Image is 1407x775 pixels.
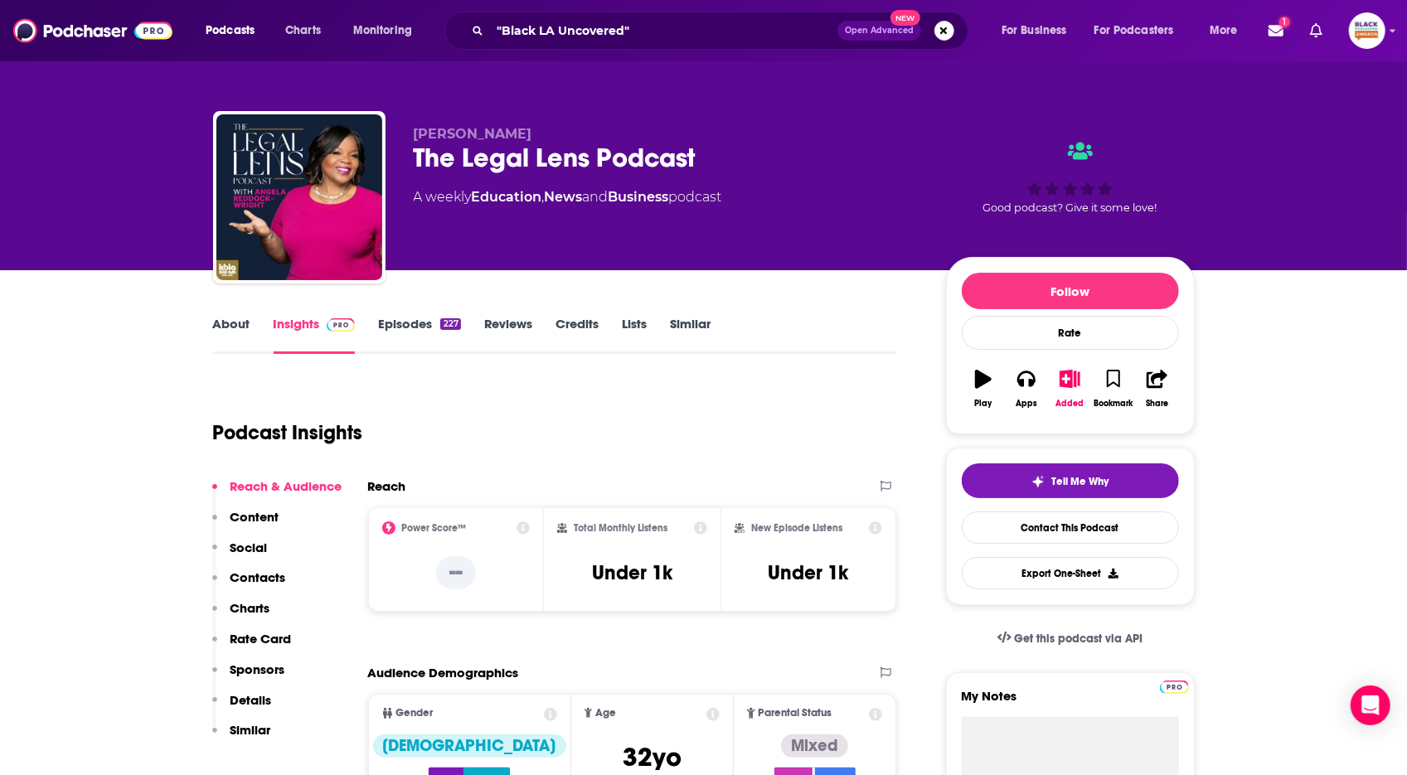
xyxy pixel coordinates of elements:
[378,316,460,354] a: Episodes227
[751,522,842,534] h2: New Episode Listens
[1135,359,1178,419] button: Share
[373,734,566,758] div: [DEMOGRAPHIC_DATA]
[440,318,460,330] div: 227
[583,189,609,205] span: and
[1198,17,1259,44] button: open menu
[212,692,272,723] button: Details
[1349,12,1385,49] span: Logged in as blackpodcastingawards
[990,17,1088,44] button: open menu
[845,27,914,35] span: Open Advanced
[206,19,255,42] span: Podcasts
[1210,19,1238,42] span: More
[212,722,271,753] button: Similar
[622,316,647,354] a: Lists
[890,10,920,26] span: New
[285,19,321,42] span: Charts
[414,126,532,142] span: [PERSON_NAME]
[230,631,292,647] p: Rate Card
[368,478,406,494] h2: Reach
[274,316,356,354] a: InsightsPodchaser Pro
[402,522,467,534] h2: Power Score™
[213,316,250,354] a: About
[592,560,672,585] h3: Under 1k
[1084,17,1198,44] button: open menu
[484,316,532,354] a: Reviews
[1094,19,1174,42] span: For Podcasters
[213,420,363,445] h1: Podcast Insights
[545,189,583,205] a: News
[962,511,1179,544] a: Contact This Podcast
[414,187,722,207] div: A weekly podcast
[460,12,984,50] div: Search podcasts, credits, & more...
[212,540,268,570] button: Social
[1160,681,1189,694] img: Podchaser Pro
[212,569,286,600] button: Contacts
[472,189,542,205] a: Education
[595,708,616,719] span: Age
[1146,399,1168,409] div: Share
[230,569,286,585] p: Contacts
[212,509,279,540] button: Content
[1094,399,1133,409] div: Bookmark
[212,478,342,509] button: Reach & Audience
[327,318,356,332] img: Podchaser Pro
[274,17,331,44] a: Charts
[230,692,272,708] p: Details
[962,557,1179,589] button: Export One-Sheet
[194,17,276,44] button: open menu
[1279,17,1290,27] span: 1
[962,688,1179,717] label: My Notes
[342,17,434,44] button: open menu
[212,600,270,631] button: Charts
[962,463,1179,498] button: tell me why sparkleTell Me Why
[230,661,285,677] p: Sponsors
[1349,12,1385,49] img: User Profile
[962,273,1179,309] button: Follow
[670,316,711,354] a: Similar
[212,631,292,661] button: Rate Card
[1016,399,1037,409] div: Apps
[368,665,519,681] h2: Audience Demographics
[216,114,382,280] img: The Legal Lens Podcast
[609,189,669,205] a: Business
[436,556,476,589] p: --
[230,478,342,494] p: Reach & Audience
[1051,475,1109,488] span: Tell Me Why
[396,708,434,719] span: Gender
[1014,632,1143,646] span: Get this podcast via API
[1351,685,1390,725] div: Open Intercom Messenger
[1349,12,1385,49] button: Show profile menu
[574,522,667,534] h2: Total Monthly Listens
[230,722,271,738] p: Similar
[490,17,837,44] input: Search podcasts, credits, & more...
[946,126,1195,229] div: Good podcast? Give it some love!
[353,19,412,42] span: Monitoring
[623,741,682,773] span: 32 yo
[1005,359,1048,419] button: Apps
[962,316,1179,350] div: Rate
[1031,475,1045,488] img: tell me why sparkle
[781,734,848,758] div: Mixed
[542,189,545,205] span: ,
[13,15,172,46] img: Podchaser - Follow, Share and Rate Podcasts
[984,618,1157,659] a: Get this podcast via API
[230,509,279,525] p: Content
[962,359,1005,419] button: Play
[1160,678,1189,694] a: Pro website
[974,399,992,409] div: Play
[983,201,1157,214] span: Good podcast? Give it some love!
[556,316,599,354] a: Credits
[1092,359,1135,419] button: Bookmark
[212,661,285,692] button: Sponsors
[1262,17,1290,45] a: Show notifications dropdown
[1056,399,1084,409] div: Added
[1002,19,1067,42] span: For Business
[1303,17,1329,45] a: Show notifications dropdown
[769,560,849,585] h3: Under 1k
[230,540,268,555] p: Social
[1048,359,1091,419] button: Added
[837,21,921,41] button: Open AdvancedNew
[230,600,270,616] p: Charts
